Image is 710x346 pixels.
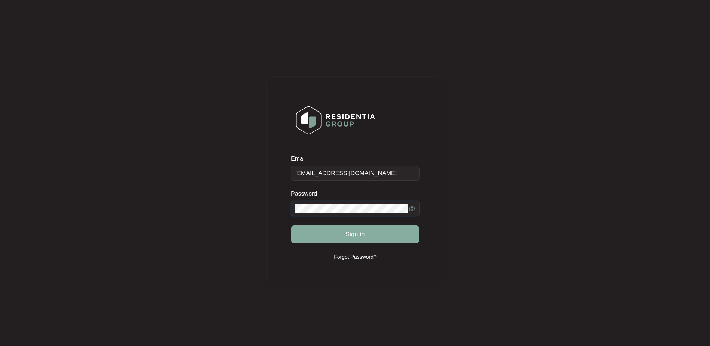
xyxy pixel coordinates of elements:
[409,206,415,212] span: eye-invisible
[398,204,407,213] keeper-lock: Open Keeper Popup
[334,253,377,261] p: Forgot Password?
[291,225,419,243] button: Sign in
[291,101,380,139] img: Login Logo
[291,155,311,163] label: Email
[291,166,420,181] input: Email
[345,230,365,239] span: Sign in
[291,190,323,198] label: Password
[295,204,408,213] input: Password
